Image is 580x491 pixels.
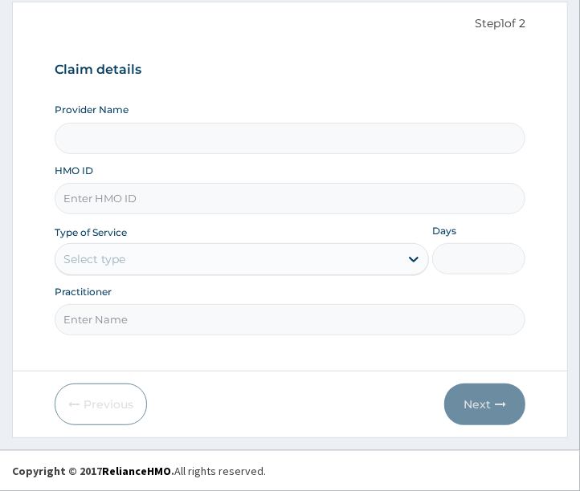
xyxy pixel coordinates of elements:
button: Previous [55,383,147,425]
div: Select type [63,251,125,267]
strong: Copyright © 2017 . [12,464,174,478]
p: Step 1 of 2 [55,15,526,33]
label: Practitioner [55,285,112,298]
label: Days [432,224,456,237]
a: RelianceHMO [102,464,171,478]
input: Enter Name [55,304,526,335]
label: HMO ID [55,164,93,177]
label: Provider Name [55,103,129,116]
label: Type of Service [55,225,127,239]
input: Enter HMO ID [55,183,526,214]
button: Next [444,383,525,425]
h3: Claim details [55,61,526,79]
